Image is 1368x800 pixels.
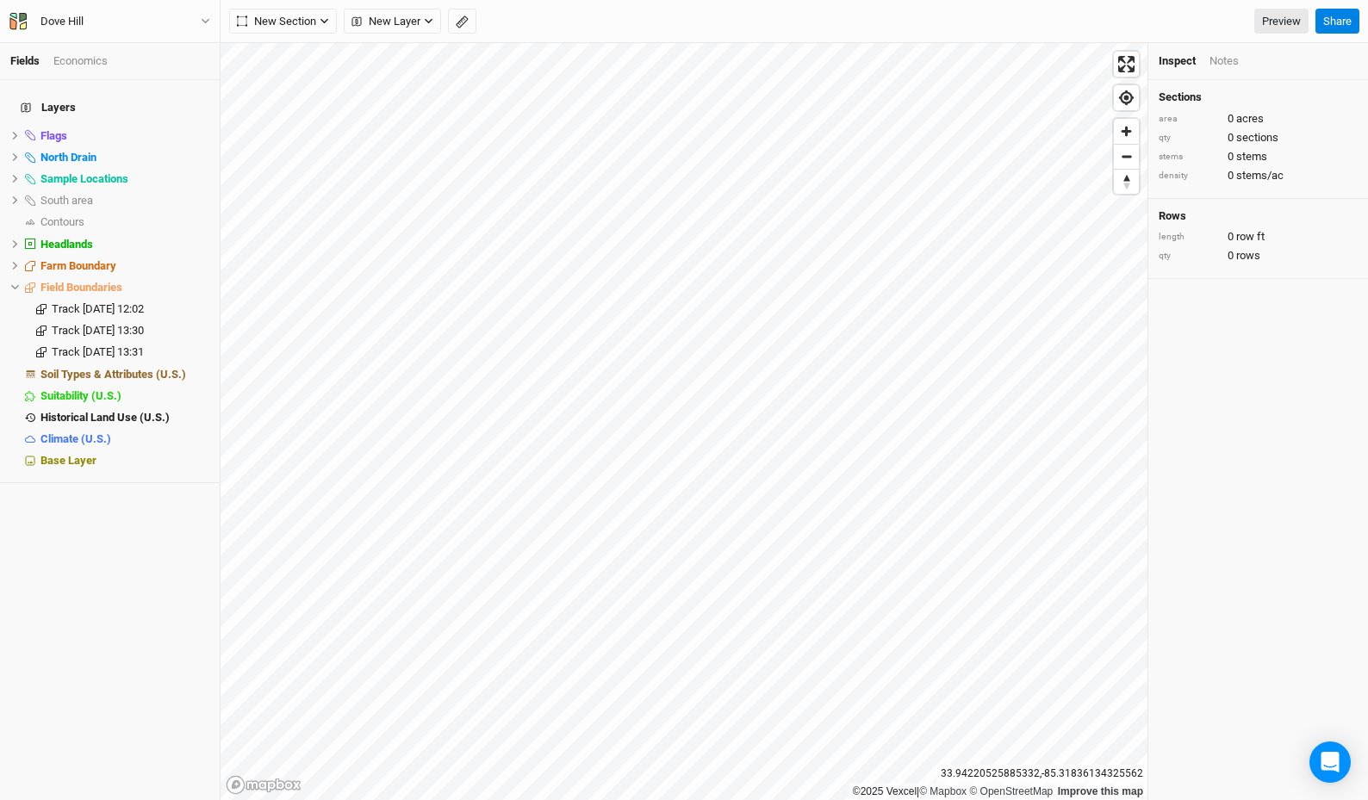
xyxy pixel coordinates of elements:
[40,454,209,468] div: Base Layer
[10,90,209,125] h4: Layers
[919,785,967,797] a: Mapbox
[1159,209,1358,223] h4: Rows
[40,238,93,251] span: Headlands
[1236,168,1284,183] span: stems/ac
[40,13,84,30] div: Dove Hill
[40,238,209,251] div: Headlands
[1159,53,1196,69] div: Inspect
[40,281,209,295] div: Field Boundaries
[1114,85,1139,110] button: Find my location
[52,302,209,316] div: Track 08/19/25 12:02
[40,151,209,164] div: North Drain
[969,785,1053,797] a: OpenStreetMap
[40,172,209,186] div: Sample Locations
[40,194,93,207] span: South area
[1114,119,1139,144] button: Zoom in
[1236,248,1260,264] span: rows
[853,783,1143,800] div: |
[1309,741,1351,783] div: Open Intercom Messenger
[936,765,1147,783] div: 33.94220525885332 , -85.31836134325562
[40,368,186,381] span: Soil Types & Attributes (U.S.)
[237,13,316,30] span: New Section
[1159,132,1219,145] div: qty
[52,324,209,338] div: Track 08/19/25 13:30
[40,432,111,445] span: Climate (U.S.)
[1236,229,1265,245] span: row ft
[853,785,917,797] a: ©2025 Vexcel
[1159,130,1358,146] div: 0
[221,43,1147,800] canvas: Map
[40,129,67,142] span: Flags
[40,259,209,273] div: Farm Boundary
[1159,170,1219,183] div: density
[40,411,170,424] span: Historical Land Use (U.S.)
[448,9,476,34] button: Shortcut: M
[40,389,209,403] div: Suitability (U.S.)
[52,302,144,315] span: Track [DATE] 12:02
[40,215,84,228] span: Contours
[52,324,144,337] span: Track [DATE] 13:30
[226,775,302,795] a: Mapbox logo
[1159,113,1219,126] div: area
[1159,111,1358,127] div: 0
[1114,169,1139,194] button: Reset bearing to north
[1114,170,1139,194] span: Reset bearing to north
[1236,111,1264,127] span: acres
[1114,52,1139,77] button: Enter fullscreen
[9,12,211,31] button: Dove Hill
[1159,168,1358,183] div: 0
[52,345,144,358] span: Track [DATE] 13:31
[1236,149,1267,164] span: stems
[40,259,116,272] span: Farm Boundary
[40,368,209,381] div: Soil Types & Attributes (U.S.)
[40,454,96,467] span: Base Layer
[40,129,209,143] div: Flags
[1159,149,1358,164] div: 0
[1209,53,1239,69] div: Notes
[229,9,337,34] button: New Section
[1159,151,1219,164] div: stems
[1159,231,1219,244] div: length
[40,281,122,294] span: Field Boundaries
[40,432,209,446] div: Climate (U.S.)
[40,151,96,164] span: North Drain
[40,215,209,229] div: Contours
[1315,9,1359,34] button: Share
[40,172,128,185] span: Sample Locations
[40,389,121,402] span: Suitability (U.S.)
[1114,144,1139,169] button: Zoom out
[1159,248,1358,264] div: 0
[1159,90,1358,104] h4: Sections
[40,194,209,208] div: South area
[10,54,40,67] a: Fields
[1159,229,1358,245] div: 0
[1236,130,1278,146] span: sections
[40,411,209,425] div: Historical Land Use (U.S.)
[344,9,441,34] button: New Layer
[53,53,108,69] div: Economics
[1058,785,1143,797] a: Improve this map
[351,13,420,30] span: New Layer
[1254,9,1309,34] a: Preview
[1114,145,1139,169] span: Zoom out
[1159,250,1219,263] div: qty
[52,345,209,359] div: Track 08/19/25 13:31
